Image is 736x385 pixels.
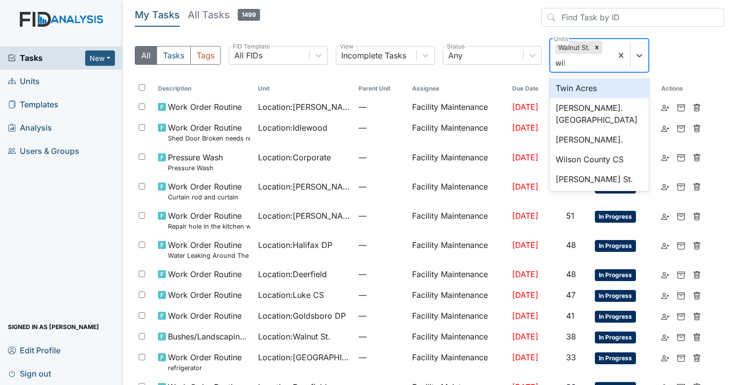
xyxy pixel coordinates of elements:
[168,239,250,260] span: Work Order Routine Water Leaking Around The Base of the Toilet
[677,151,685,163] a: Archive
[693,351,701,363] a: Delete
[512,102,538,112] span: [DATE]
[512,211,538,221] span: [DATE]
[512,332,538,341] span: [DATE]
[135,46,157,65] button: All
[541,8,724,27] input: Find Task by ID
[8,144,79,159] span: Users & Groups
[168,122,250,143] span: Work Order Routine Shed Door Broken needs replacing
[8,342,60,358] span: Edit Profile
[550,98,649,130] div: [PERSON_NAME]. [GEOGRAPHIC_DATA]
[359,122,404,134] span: —
[359,101,404,113] span: —
[359,181,404,192] span: —
[693,268,701,280] a: Delete
[258,268,327,280] span: Location : Deerfield
[258,210,350,222] span: Location : [PERSON_NAME]. ICF
[408,306,508,327] td: Facility Maintenance
[258,289,324,301] span: Location : Luke CS
[566,352,576,362] span: 33
[566,290,576,300] span: 47
[677,268,685,280] a: Archive
[408,147,508,177] td: Facility Maintenance
[595,311,636,323] span: In Progress
[550,130,649,149] div: [PERSON_NAME].
[238,9,260,21] span: 1499
[408,235,508,264] td: Facility Maintenance
[359,331,404,342] span: —
[677,181,685,192] a: Archive
[8,97,58,112] span: Templates
[168,163,223,173] small: Pressure Wash
[550,169,649,189] div: [PERSON_NAME] St.
[359,351,404,363] span: —
[168,331,250,342] span: Bushes/Landscaping inspection
[566,240,576,250] span: 48
[550,149,649,169] div: Wilson County CS
[657,80,707,97] th: Actions
[512,123,538,133] span: [DATE]
[168,222,250,231] small: Repair hole in the kitchen wall.
[408,206,508,235] td: Facility Maintenance
[693,101,701,113] a: Delete
[258,151,331,163] span: Location : Corporate
[85,50,115,66] button: New
[8,74,40,89] span: Units
[677,210,685,222] a: Archive
[408,264,508,285] td: Facility Maintenance
[508,80,562,97] th: Toggle SortBy
[595,269,636,281] span: In Progress
[8,52,85,64] a: Tasks
[258,239,332,251] span: Location : Halifax DP
[512,269,538,279] span: [DATE]
[693,181,701,192] a: Delete
[595,240,636,252] span: In Progress
[693,122,701,134] a: Delete
[188,8,260,22] h5: All Tasks
[512,311,538,321] span: [DATE]
[168,192,242,202] small: Curtain rod and curtain
[254,80,354,97] th: Toggle SortBy
[135,46,221,65] div: Type filter
[168,351,242,373] span: Work Order Routine refrigerator
[168,310,242,322] span: Work Order Routine
[8,366,51,381] span: Sign out
[258,181,350,192] span: Location : [PERSON_NAME].
[359,268,404,280] span: —
[677,351,685,363] a: Archive
[154,80,254,97] th: Toggle SortBy
[408,97,508,118] td: Facility Maintenance
[693,310,701,322] a: Delete
[234,49,263,61] div: All FIDs
[359,210,404,222] span: —
[168,181,242,202] span: Work Order Routine Curtain rod and curtain
[157,46,191,65] button: Tasks
[595,352,636,364] span: In Progress
[512,152,538,162] span: [DATE]
[677,239,685,251] a: Archive
[258,122,327,134] span: Location : Idlewood
[168,134,250,143] small: Shed Door Broken needs replacing
[135,8,180,22] h5: My Tasks
[566,332,576,341] span: 38
[408,327,508,347] td: Facility Maintenance
[258,351,350,363] span: Location : [GEOGRAPHIC_DATA]
[341,49,406,61] div: Incomplete Tasks
[258,310,346,322] span: Location : Goldsboro DP
[359,151,404,163] span: —
[168,151,223,173] span: Pressure Wash Pressure Wash
[190,46,221,65] button: Tags
[408,347,508,377] td: Facility Maintenance
[512,290,538,300] span: [DATE]
[258,331,330,342] span: Location : Walnut St.
[168,210,250,231] span: Work Order Routine Repair hole in the kitchen wall.
[258,101,350,113] span: Location : [PERSON_NAME]
[566,211,575,221] span: 51
[677,101,685,113] a: Archive
[8,319,99,335] span: Signed in as [PERSON_NAME]
[595,211,636,223] span: In Progress
[595,290,636,302] span: In Progress
[168,101,242,113] span: Work Order Routine
[693,289,701,301] a: Delete
[168,363,242,373] small: refrigerator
